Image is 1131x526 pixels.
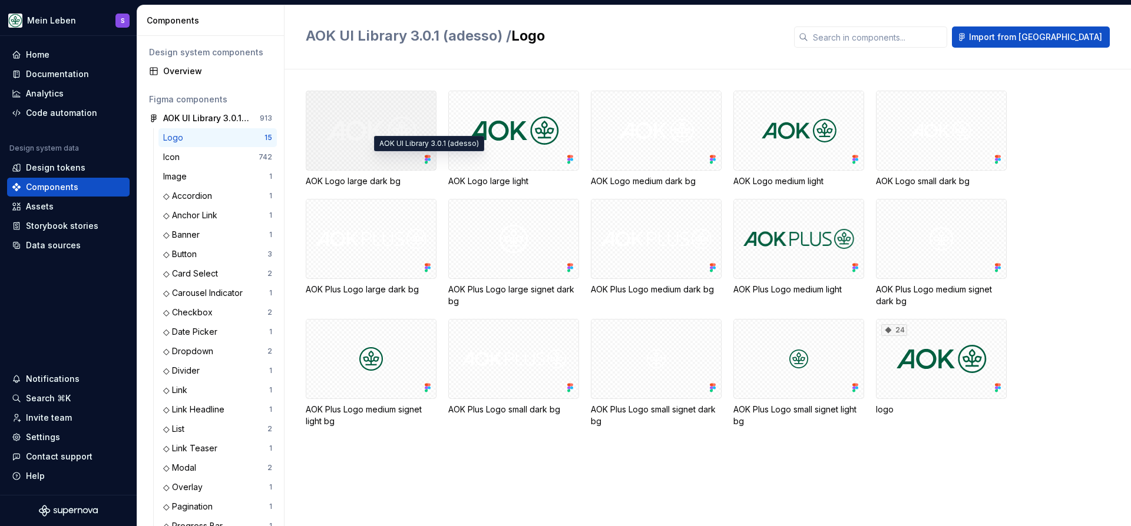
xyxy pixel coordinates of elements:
div: 1 [269,444,272,453]
div: 2 [267,269,272,278]
div: 2 [267,308,272,317]
div: Settings [26,431,60,443]
div: AOK Logo medium light [733,91,864,187]
img: df5db9ef-aba0-4771-bf51-9763b7497661.png [8,14,22,28]
div: ◇ Carousel Indicator [163,287,247,299]
div: 1 [269,385,272,395]
a: ◇ Card Select2 [158,264,277,283]
div: 2 [267,424,272,434]
div: ◇ Divider [163,365,204,377]
div: Invite team [26,412,72,424]
div: Components [26,181,78,193]
a: Assets [7,197,130,216]
div: AOK Plus Logo small signet light bg [733,404,864,427]
div: AOK Logo medium dark bg [591,175,722,187]
a: ◇ Link1 [158,381,277,400]
div: 742 [259,152,272,162]
div: ◇ Dropdown [163,345,218,357]
div: Home [26,49,49,61]
div: Design tokens [26,162,85,174]
div: AOK Plus Logo large signet dark bg [448,199,579,307]
div: 1 [269,405,272,414]
span: AOK UI Library 3.0.1 (adesso) / [306,27,511,44]
div: AOK Logo large dark bg [306,91,436,187]
div: ◇ List [163,423,189,435]
div: 2 [267,347,272,356]
a: Data sources [7,236,130,255]
div: Mein Leben [27,15,76,26]
div: Storybook stories [26,220,98,232]
div: AOK Logo large light [448,175,579,187]
div: AOK UI Library 3.0.1 (adesso) [163,112,251,124]
a: ◇ Divider1 [158,361,277,380]
div: AOK Plus Logo medium dark bg [591,284,722,295]
a: ◇ Button3 [158,245,277,264]
div: ◇ Link Teaser [163,442,222,454]
div: 2 [267,463,272,472]
div: Design system components [149,46,272,58]
div: AOK Plus Logo small dark bg [448,319,579,427]
div: AOK Logo medium light [733,175,864,187]
a: Overview [144,62,277,81]
div: 1 [269,502,272,511]
div: ◇ Banner [163,229,204,241]
a: Design tokens [7,158,130,177]
div: ◇ Date Picker [163,326,222,338]
div: Icon [163,151,184,163]
button: Search ⌘K [7,389,130,408]
div: Figma components [149,94,272,105]
a: Invite team [7,408,130,427]
div: AOK UI Library 3.0.1 (adesso) [374,136,484,151]
div: AOK Plus Logo medium signet light bg [306,319,436,427]
div: AOK Plus Logo medium signet light bg [306,404,436,427]
div: 1 [269,482,272,492]
a: Logo15 [158,128,277,147]
div: AOK Logo small dark bg [876,91,1007,187]
div: AOK Plus Logo medium light [733,199,864,307]
div: Design system data [9,144,79,153]
button: Contact support [7,447,130,466]
div: ◇ Modal [163,462,201,474]
div: ◇ Accordion [163,190,217,202]
div: AOK Logo large dark bg [306,175,436,187]
a: ◇ Link Teaser1 [158,439,277,458]
div: S [121,16,125,25]
button: Import from [GEOGRAPHIC_DATA] [952,26,1110,48]
div: AOK Plus Logo small signet dark bg [591,319,722,427]
div: Components [147,15,279,26]
a: Components [7,178,130,197]
div: Logo [163,132,188,144]
a: ◇ Anchor Link1 [158,206,277,225]
div: Search ⌘K [26,392,71,404]
a: AOK UI Library 3.0.1 (adesso)913 [144,109,277,128]
div: Data sources [26,239,81,251]
div: 913 [260,114,272,123]
div: AOK Plus Logo small dark bg [448,404,579,415]
div: Contact support [26,451,92,462]
div: 1 [269,366,272,375]
div: ◇ Checkbox [163,307,217,318]
span: Import from [GEOGRAPHIC_DATA] [969,31,1102,43]
a: Documentation [7,65,130,84]
div: 1 [269,211,272,220]
div: 1 [269,191,272,201]
div: ◇ Button [163,248,201,260]
a: ◇ Overlay1 [158,478,277,497]
div: ◇ Overlay [163,481,207,493]
div: AOK Plus Logo small signet dark bg [591,404,722,427]
div: 1 [269,230,272,239]
div: 15 [264,133,272,142]
a: ◇ Banner1 [158,225,277,244]
a: Home [7,45,130,64]
div: 1 [269,172,272,181]
div: Analytics [26,88,64,99]
div: Notifications [26,373,80,385]
a: ◇ Checkbox2 [158,303,277,322]
div: Documentation [26,68,89,80]
div: AOK Plus Logo medium signet dark bg [876,284,1007,307]
a: Settings [7,428,130,447]
a: Supernova Logo [39,505,98,517]
a: ◇ Modal2 [158,458,277,477]
div: AOK Plus Logo large dark bg [306,284,436,295]
div: 24 [881,324,907,336]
